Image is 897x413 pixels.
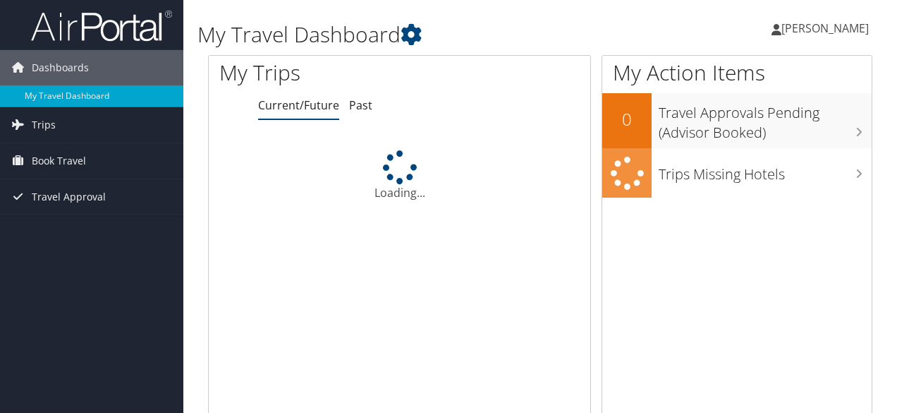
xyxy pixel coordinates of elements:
img: airportal-logo.png [31,9,172,42]
h3: Travel Approvals Pending (Advisor Booked) [659,96,872,143]
a: Trips Missing Hotels [602,148,872,198]
a: 0Travel Approvals Pending (Advisor Booked) [602,93,872,148]
span: Travel Approval [32,179,106,215]
div: Loading... [209,150,590,201]
h1: My Travel Dashboard [197,20,654,49]
h2: 0 [602,107,652,131]
a: Past [349,97,372,113]
a: Current/Future [258,97,339,113]
span: Book Travel [32,143,86,179]
h1: My Action Items [602,58,872,88]
a: [PERSON_NAME] [771,7,883,49]
span: Trips [32,107,56,143]
h1: My Trips [219,58,421,88]
span: [PERSON_NAME] [781,20,869,36]
h3: Trips Missing Hotels [659,157,872,184]
span: Dashboards [32,50,89,85]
